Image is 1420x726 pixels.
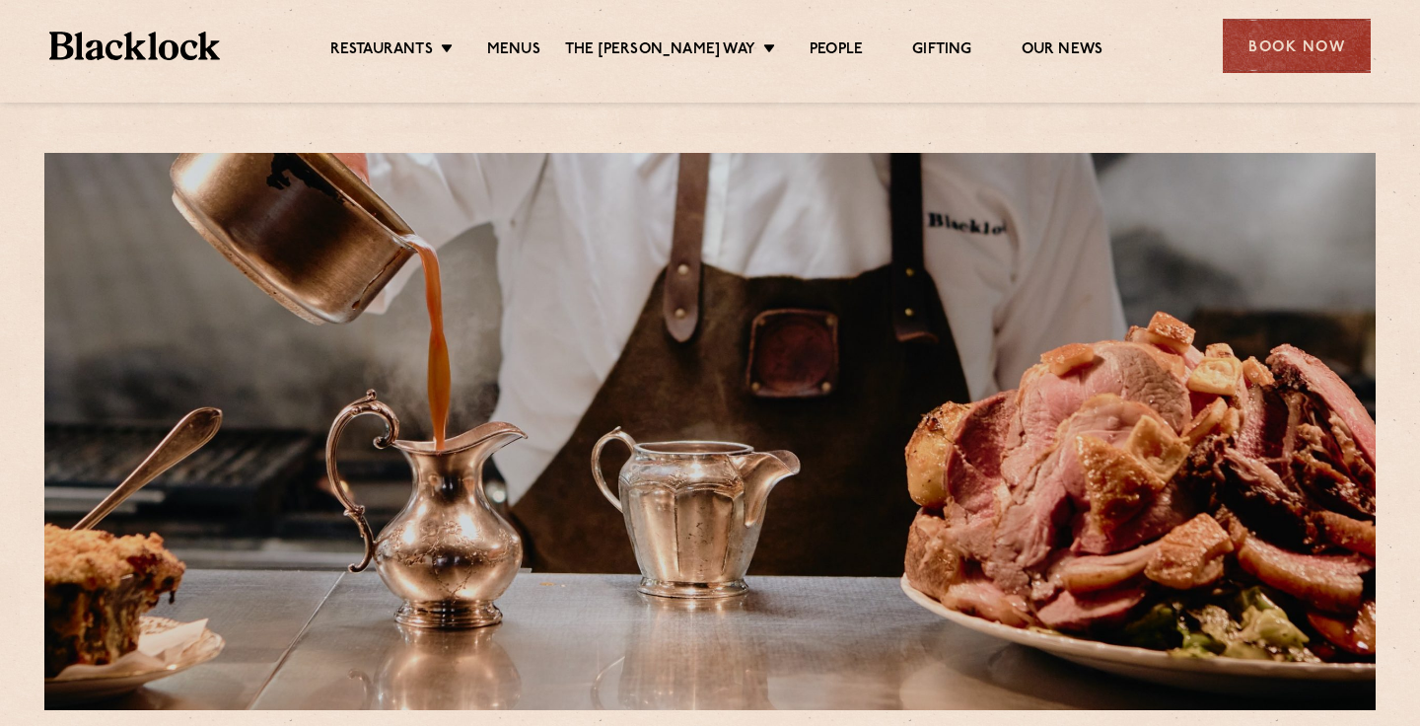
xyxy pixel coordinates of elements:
[1223,19,1371,73] div: Book Now
[1022,40,1103,62] a: Our News
[810,40,863,62] a: People
[912,40,971,62] a: Gifting
[487,40,540,62] a: Menus
[49,32,220,60] img: BL_Textured_Logo-footer-cropped.svg
[330,40,433,62] a: Restaurants
[565,40,755,62] a: The [PERSON_NAME] Way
